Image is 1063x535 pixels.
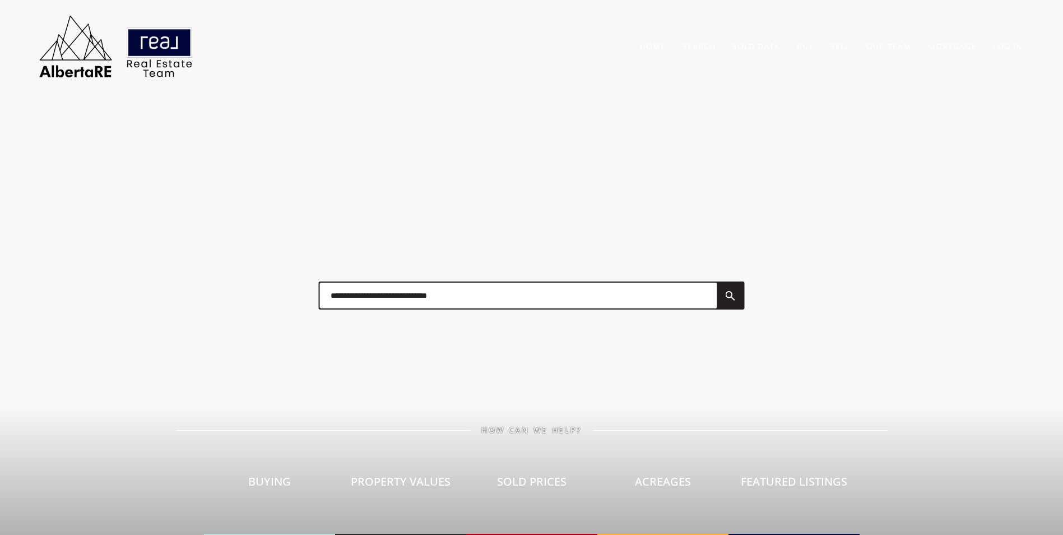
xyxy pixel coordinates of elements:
a: Property Values [335,435,466,535]
a: Home [640,41,666,52]
a: Acreages [597,435,728,535]
a: Search [683,41,716,52]
a: Sold Data [732,41,780,52]
a: Buy [797,41,814,52]
span: Acreages [635,474,691,489]
a: Sold Prices [466,435,597,535]
a: Featured Listings [728,435,860,535]
span: Featured Listings [741,474,847,489]
span: Sold Prices [497,474,567,489]
img: AlbertaRE Real Estate Team | Real Broker [32,11,200,81]
a: Mortgage [928,41,976,52]
span: Property Values [351,474,451,489]
span: Buying [248,474,291,489]
a: Our Team [866,41,911,52]
a: Buying [204,435,335,535]
a: Sell [830,41,850,52]
a: Log In [993,41,1023,52]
